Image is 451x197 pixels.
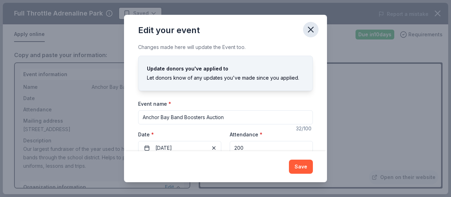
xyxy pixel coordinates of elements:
input: 20 [230,141,313,155]
label: Attendance [230,131,262,138]
div: Update donors you've applied to [147,64,304,73]
button: [DATE] [138,141,221,155]
label: Event name [138,100,171,107]
div: 32 /100 [296,124,313,133]
div: Edit your event [138,25,200,36]
input: Spring Fundraiser [138,110,313,124]
button: Save [289,160,313,174]
label: Date [138,131,221,138]
div: Changes made here will update the Event too. [138,43,313,51]
div: Let donors know of any updates you've made since you applied. [147,74,304,82]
